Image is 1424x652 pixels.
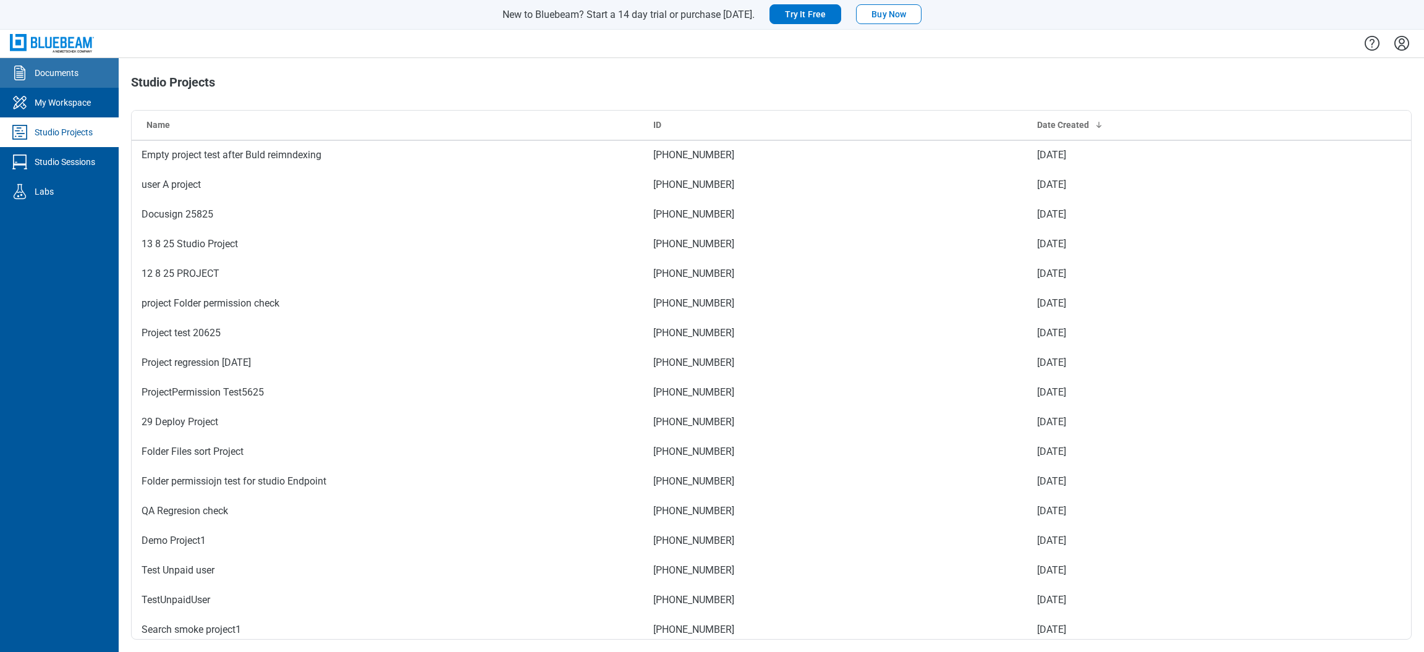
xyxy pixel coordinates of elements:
td: 13 8 25 Studio Project [132,229,643,259]
td: [DATE] [1027,407,1283,437]
div: My Workspace [35,96,91,109]
td: [PHONE_NUMBER] [643,378,1027,407]
svg: Labs [10,182,30,201]
div: Studio Sessions [35,156,95,168]
td: [DATE] [1027,585,1283,615]
td: [DATE] [1027,615,1283,645]
td: [DATE] [1027,318,1283,348]
td: QA Regresion check [132,496,643,526]
td: Project regression [DATE] [132,348,643,378]
td: [DATE] [1027,526,1283,556]
td: [PHONE_NUMBER] [643,585,1027,615]
td: Folder Files sort Project [132,437,643,467]
td: [DATE] [1027,348,1283,378]
td: Project test 20625 [132,318,643,348]
td: [PHONE_NUMBER] [643,467,1027,496]
td: [PHONE_NUMBER] [643,289,1027,318]
svg: Studio Sessions [10,152,30,172]
td: [DATE] [1027,229,1283,259]
svg: My Workspace [10,93,30,112]
td: project Folder permission check [132,289,643,318]
h1: Studio Projects [131,75,215,95]
button: Try It Free [769,4,842,24]
td: [DATE] [1027,467,1283,496]
td: [DATE] [1027,496,1283,526]
td: [DATE] [1027,170,1283,200]
td: [PHONE_NUMBER] [643,526,1027,556]
td: [PHONE_NUMBER] [643,348,1027,378]
td: [DATE] [1027,289,1283,318]
td: ProjectPermission Test5625 [132,378,643,407]
td: [PHONE_NUMBER] [643,318,1027,348]
button: Settings [1392,33,1412,54]
td: Test Unpaid user [132,556,643,585]
td: [PHONE_NUMBER] [643,229,1027,259]
svg: Studio Projects [10,122,30,142]
button: Buy Now [856,4,922,24]
td: Folder permissiojn test for studio Endpoint [132,467,643,496]
td: [DATE] [1027,200,1283,229]
td: 29 Deploy Project [132,407,643,437]
div: Labs [35,185,54,198]
div: Studio Projects [35,126,93,138]
td: TestUnpaidUser [132,585,643,615]
td: [DATE] [1027,556,1283,585]
td: [PHONE_NUMBER] [643,407,1027,437]
td: [DATE] [1027,140,1283,170]
td: [PHONE_NUMBER] [643,259,1027,289]
td: [PHONE_NUMBER] [643,615,1027,645]
td: [PHONE_NUMBER] [643,496,1027,526]
td: [PHONE_NUMBER] [643,140,1027,170]
td: Docusign 25825 [132,200,643,229]
td: Demo Project1 [132,526,643,556]
td: [PHONE_NUMBER] [643,170,1027,200]
td: user A project [132,170,643,200]
td: Search smoke project1 [132,615,643,645]
div: Date Created [1037,119,1273,131]
td: [PHONE_NUMBER] [643,556,1027,585]
svg: Documents [10,63,30,83]
td: [DATE] [1027,437,1283,467]
td: [DATE] [1027,378,1283,407]
span: New to Bluebeam? Start a 14 day trial or purchase [DATE]. [502,9,755,20]
div: Documents [35,67,78,79]
td: Empty project test after Buld reimndexing [132,140,643,170]
td: [PHONE_NUMBER] [643,200,1027,229]
div: ID [653,119,1017,131]
td: [DATE] [1027,259,1283,289]
div: Name [146,119,634,131]
img: Bluebeam, Inc. [10,34,94,52]
td: [PHONE_NUMBER] [643,437,1027,467]
td: 12 8 25 PROJECT [132,259,643,289]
